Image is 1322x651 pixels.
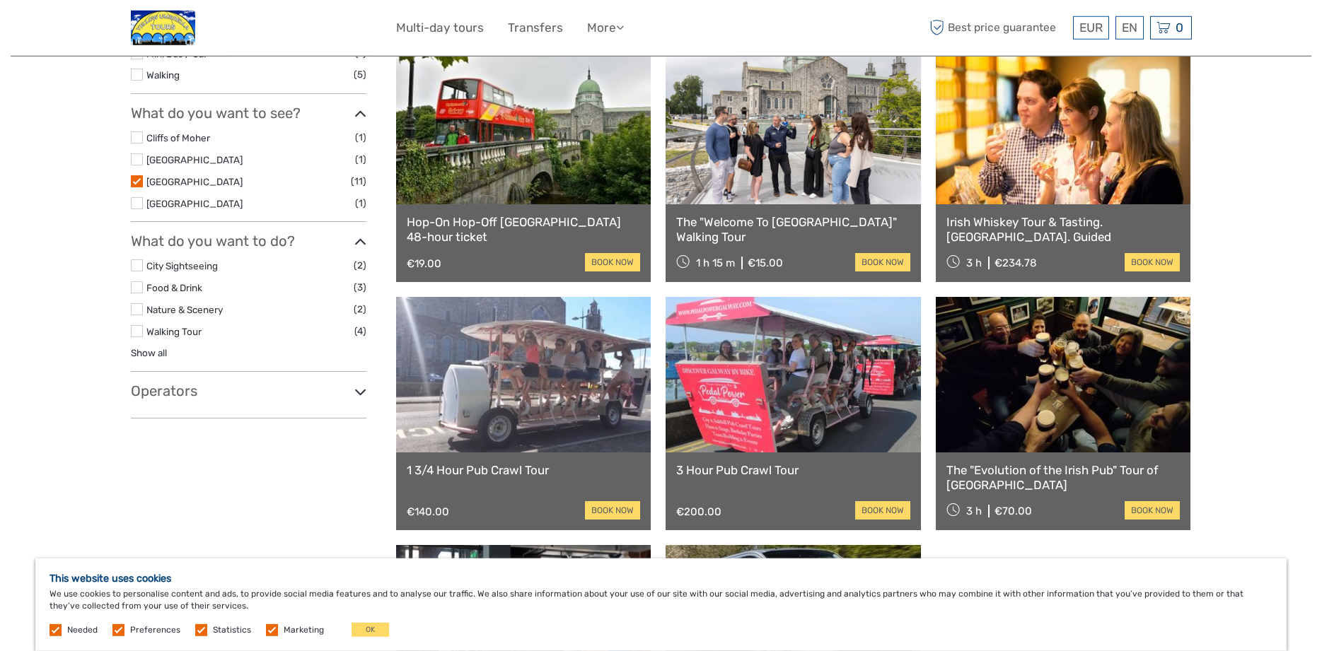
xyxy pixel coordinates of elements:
a: [GEOGRAPHIC_DATA] [146,198,243,209]
a: City Sightseeing [146,260,218,271]
label: Needed [67,624,98,636]
a: [GEOGRAPHIC_DATA] [146,154,243,165]
button: Open LiveChat chat widget [163,22,180,39]
div: €15.00 [748,257,783,269]
span: (1) [355,195,366,211]
span: Best price guarantee [927,16,1069,40]
span: (2) [354,301,366,317]
a: Irish Whiskey Tour & Tasting. [GEOGRAPHIC_DATA]. Guided [946,215,1181,244]
a: 1 3/4 Hour Pub Crawl Tour [407,463,641,477]
span: (4) [354,323,366,339]
h3: What do you want to do? [131,233,366,250]
a: Walking [146,69,180,81]
a: The "Evolution of the Irish Pub" Tour of [GEOGRAPHIC_DATA] [946,463,1181,492]
p: We're away right now. Please check back later! [20,25,160,36]
button: OK [352,623,389,637]
a: book now [855,501,910,520]
div: €200.00 [676,505,721,518]
a: More [587,18,624,38]
a: Transfers [508,18,563,38]
a: Nature & Scenery [146,304,223,315]
a: Hop-On Hop-Off [GEOGRAPHIC_DATA] 48-hour ticket [407,215,641,244]
h5: This website uses cookies [50,573,1272,585]
a: Food & Drink [146,282,202,293]
a: book now [1125,501,1180,520]
span: (5) [354,66,366,83]
label: Statistics [213,624,251,636]
a: Mini Bus / Car [146,48,207,59]
a: The "Welcome To [GEOGRAPHIC_DATA]" Walking Tour [676,215,910,244]
div: €70.00 [995,505,1032,517]
a: Walking Tour [146,326,202,337]
a: book now [585,501,640,520]
h3: What do you want to see? [131,105,366,122]
h3: Operators [131,382,366,399]
span: 1 h 15 m [696,257,735,269]
span: 0 [1173,20,1185,35]
a: Cliffs of Moher [146,132,210,143]
a: 3 Hour Pub Crawl Tour [676,463,910,477]
span: (11) [351,173,366,189]
span: (1) [355,129,366,146]
a: book now [855,253,910,271]
a: book now [585,253,640,271]
div: €140.00 [407,505,449,518]
span: 3 h [966,257,982,269]
div: €234.78 [995,257,1037,269]
label: Marketing [284,624,324,636]
div: We use cookies to personalise content and ads, to provide social media features and to analyse ou... [35,558,1287,651]
span: EUR [1079,20,1103,35]
label: Preferences [130,624,180,636]
img: 696-9402ca71-ca4e-47f5-8e57-390ceb6b2e8c_logo_small.jpg [131,11,195,45]
a: Multi-day tours [396,18,484,38]
a: [GEOGRAPHIC_DATA] [146,176,243,187]
a: book now [1125,253,1180,271]
div: €19.00 [407,257,441,270]
div: EN [1115,16,1144,40]
span: (1) [355,151,366,168]
a: Show all [131,347,167,358]
span: 3 h [966,505,982,517]
span: (2) [354,257,366,274]
span: (3) [354,279,366,295]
